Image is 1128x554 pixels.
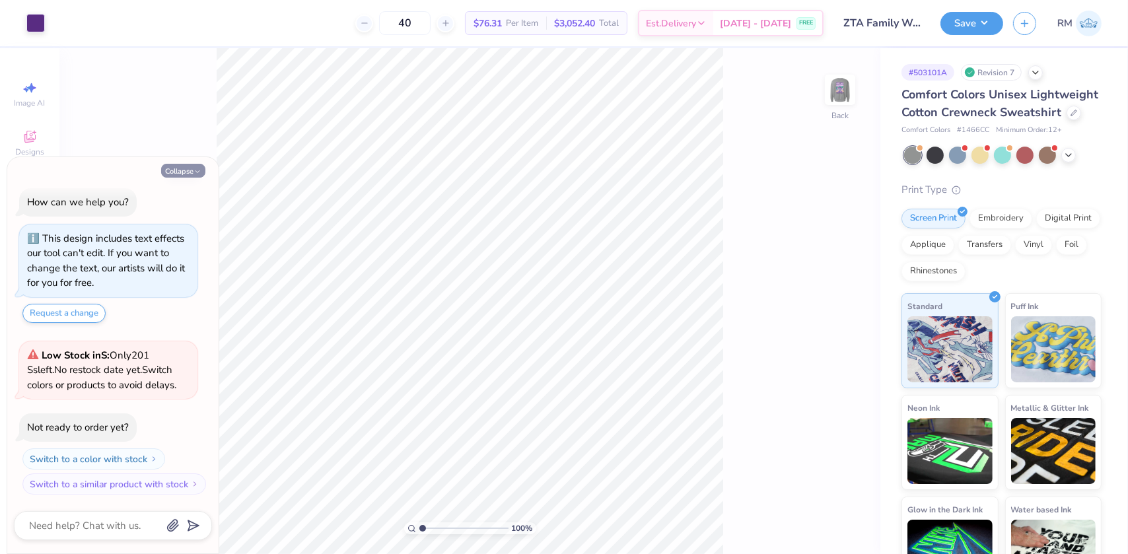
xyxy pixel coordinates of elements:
[1057,16,1073,31] span: RM
[1011,299,1039,313] span: Puff Ink
[54,363,142,376] span: No restock date yet.
[1076,11,1102,36] img: Roberta Manuel
[27,232,185,290] div: This design includes text effects our tool can't edit. If you want to change the text, our artist...
[901,125,950,136] span: Comfort Colors
[1011,502,1072,516] span: Water based Ink
[901,182,1102,197] div: Print Type
[191,480,199,488] img: Switch to a similar product with stock
[1011,418,1096,484] img: Metallic & Glitter Ink
[957,125,989,136] span: # 1466CC
[901,209,966,228] div: Screen Print
[379,11,431,35] input: – –
[506,17,538,30] span: Per Item
[833,10,931,36] input: Untitled Design
[474,17,502,30] span: $76.31
[969,209,1032,228] div: Embroidery
[27,421,129,434] div: Not ready to order yet?
[42,349,110,362] strong: Low Stock in S :
[901,261,966,281] div: Rhinestones
[27,349,176,392] span: Only 201 Ss left. Switch colors or products to avoid delays.
[831,110,849,121] div: Back
[901,64,954,81] div: # 503101A
[1057,11,1102,36] a: RM
[1015,235,1052,255] div: Vinyl
[907,299,942,313] span: Standard
[161,164,205,178] button: Collapse
[512,522,533,534] span: 100 %
[827,77,853,103] img: Back
[27,195,129,209] div: How can we help you?
[907,316,993,382] img: Standard
[150,455,158,463] img: Switch to a color with stock
[1011,316,1096,382] img: Puff Ink
[901,87,1098,120] span: Comfort Colors Unisex Lightweight Cotton Crewneck Sweatshirt
[15,98,46,108] span: Image AI
[940,12,1003,35] button: Save
[958,235,1011,255] div: Transfers
[720,17,791,30] span: [DATE] - [DATE]
[1011,401,1089,415] span: Metallic & Glitter Ink
[1036,209,1100,228] div: Digital Print
[554,17,595,30] span: $3,052.40
[907,502,983,516] span: Glow in the Dark Ink
[646,17,696,30] span: Est. Delivery
[996,125,1062,136] span: Minimum Order: 12 +
[22,473,206,495] button: Switch to a similar product with stock
[961,64,1022,81] div: Revision 7
[22,304,106,323] button: Request a change
[907,401,940,415] span: Neon Ink
[599,17,619,30] span: Total
[1056,235,1087,255] div: Foil
[907,418,993,484] img: Neon Ink
[15,147,44,157] span: Designs
[901,235,954,255] div: Applique
[22,448,165,469] button: Switch to a color with stock
[799,18,813,28] span: FREE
